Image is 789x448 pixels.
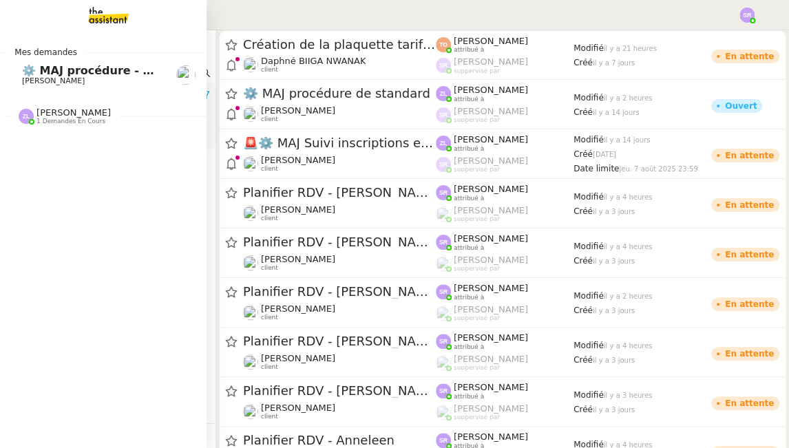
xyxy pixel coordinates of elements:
span: Modifié [574,291,604,301]
span: client [261,215,278,222]
img: users%2FLb8tVVcnxkNxES4cleXP4rKNCSJ2%2Favatar%2F2ff4be35-2167-49b6-8427-565bfd2dd78c [243,107,258,122]
span: client [261,314,278,321]
app-user-detailed-label: client [243,155,436,173]
span: il y a 4 heures [604,193,653,201]
span: [PERSON_NAME] [454,184,528,194]
span: Planifier RDV - [PERSON_NAME] [243,335,436,348]
span: [PERSON_NAME] [261,155,335,165]
span: [PERSON_NAME] [22,76,85,85]
span: [PERSON_NAME] [454,134,528,145]
app-user-label: attribué à [436,184,574,202]
app-user-label: suppervisé par [436,354,574,372]
img: users%2FpftfpH3HWzRMeZpe6E7kXDgO5SJ3%2Favatar%2Fa3cc7090-f8ed-4df9-82e0-3c63ac65f9dd [243,305,258,320]
img: svg [436,86,451,101]
span: Créé [574,405,593,414]
img: users%2FPPrFYTsEAUgQy5cK5MCpqKbOX8K2%2Favatar%2FCapture%20d%E2%80%99e%CC%81cran%202023-06-05%20a%... [436,306,451,321]
app-user-detailed-label: client [243,303,436,321]
span: ⚙️ MAJ procédure de standard [243,87,436,100]
span: [DATE] [593,151,616,158]
img: svg [436,433,451,448]
span: il y a 3 jours [593,307,635,314]
app-user-detailed-label: client [243,353,436,371]
span: il y a 3 heures [604,392,653,399]
span: il y a 7 jours [593,59,635,67]
span: il y a 3 jours [593,356,635,364]
span: Créé [574,206,593,216]
div: En attente [725,250,774,259]
img: users%2FcRgg4TJXLQWrBH1iwK9wYfCha1e2%2Favatar%2Fc9d2fa25-7b78-4dd4-b0f3-ccfa08be62e5 [176,65,196,85]
span: suppervisé par [454,314,500,322]
app-user-label: attribué à [436,233,574,251]
span: Planifier RDV - Anneleen [243,434,436,447]
span: Modifié [574,93,604,103]
span: [PERSON_NAME] [454,156,528,166]
app-user-label: attribué à [436,332,574,350]
app-user-label: attribué à [436,36,574,54]
span: [PERSON_NAME] [454,382,528,392]
span: [PERSON_NAME] [454,283,528,293]
span: il y a 14 jours [593,109,640,116]
span: [PERSON_NAME] [454,431,528,442]
span: Modifié [574,341,604,350]
span: [PERSON_NAME] [454,403,528,414]
span: [PERSON_NAME] [454,205,528,215]
app-user-detailed-label: client [243,204,436,222]
span: attribué à [454,145,484,153]
span: [PERSON_NAME] [261,403,335,413]
img: users%2FPPrFYTsEAUgQy5cK5MCpqKbOX8K2%2Favatar%2FCapture%20d%E2%80%99e%CC%81cran%202023-06-05%20a%... [436,206,451,222]
span: il y a 2 heures [604,292,653,300]
span: il y a 2 heures [604,94,653,102]
span: suppervisé par [454,364,500,372]
app-user-label: attribué à [436,382,574,400]
app-user-detailed-label: client [243,254,436,272]
span: [PERSON_NAME] [454,354,528,364]
div: En attente [725,399,774,407]
app-user-label: suppervisé par [436,205,574,223]
app-user-label: suppervisé par [436,56,574,74]
app-user-detailed-label: client [243,403,436,420]
span: suppervisé par [454,414,500,421]
span: client [261,165,278,173]
span: [PERSON_NAME] [261,303,335,314]
img: users%2FPPrFYTsEAUgQy5cK5MCpqKbOX8K2%2Favatar%2FCapture%20d%E2%80%99e%CC%81cran%202023-06-05%20a%... [436,256,451,271]
span: Créé [574,149,593,159]
span: [PERSON_NAME] [454,106,528,116]
span: Modifié [574,390,604,400]
span: il y a 3 jours [593,208,635,215]
span: Créé [574,107,593,117]
span: suppervisé par [454,215,500,223]
span: [PERSON_NAME] [261,254,335,264]
span: suppervisé par [454,116,500,124]
span: Date limite [574,164,619,173]
span: Planifier RDV - [PERSON_NAME] [243,286,436,298]
span: Planifier RDV - [PERSON_NAME] [243,236,436,248]
div: En attente [725,151,774,160]
app-user-label: suppervisé par [436,255,574,273]
span: attribué à [454,393,484,401]
app-user-label: suppervisé par [436,106,574,124]
span: attribué à [454,244,484,252]
span: suppervisé par [454,67,500,75]
span: [PERSON_NAME] [454,304,528,314]
span: attribué à [454,96,484,103]
span: [PERSON_NAME] [36,107,111,118]
span: [PERSON_NAME] [454,255,528,265]
span: client [261,66,278,74]
img: users%2FvXkuctLX0wUbD4cA8OSk7KI5fra2%2Favatar%2F858bcb8a-9efe-43bf-b7a6-dc9f739d6e70 [243,156,258,171]
span: il y a 4 heures [604,342,653,350]
span: Modifié [574,43,604,53]
span: Créé [574,306,593,315]
span: attribué à [454,195,484,202]
span: il y a 3 jours [593,257,635,265]
div: En attente [725,300,774,308]
span: 🚨 [243,136,258,150]
span: [PERSON_NAME] [454,85,528,95]
img: svg [436,383,451,398]
span: Modifié [574,192,604,202]
img: users%2FpftfpH3HWzRMeZpe6E7kXDgO5SJ3%2Favatar%2Fa3cc7090-f8ed-4df9-82e0-3c63ac65f9dd [243,255,258,270]
app-user-label: attribué à [436,85,574,103]
img: svg [436,107,451,122]
span: [PERSON_NAME] [261,105,335,116]
span: Créé [574,256,593,266]
span: Créé [574,58,593,67]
